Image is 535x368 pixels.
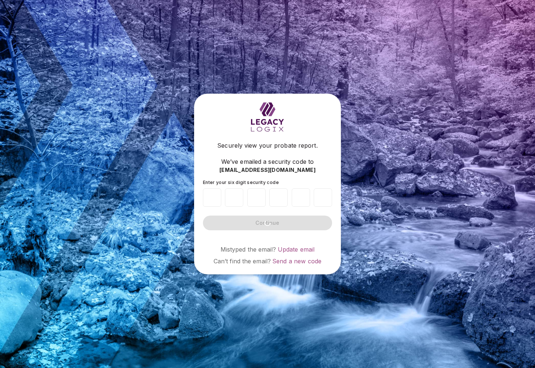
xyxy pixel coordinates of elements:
[203,180,279,185] span: Enter your six digit security code
[219,166,316,174] span: [EMAIL_ADDRESS][DOMAIN_NAME]
[272,257,321,265] a: Send a new code
[214,257,271,265] span: Can’t find the email?
[278,246,315,253] a: Update email
[221,157,314,166] span: We’ve emailed a security code to
[217,141,317,150] span: Securely view your probate report.
[221,246,276,253] span: Mistyped the email?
